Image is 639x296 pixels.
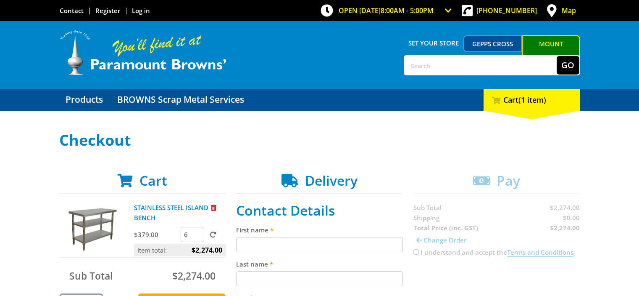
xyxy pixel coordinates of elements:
input: Search [405,56,557,75]
span: Cart [139,171,167,189]
h1: Checkout [59,132,580,149]
div: Cart [484,89,580,111]
a: Gepps Cross [463,35,522,52]
input: Please enter your first name. [236,237,403,252]
span: Delivery [305,171,358,189]
button: Go [557,56,579,75]
a: Mount [PERSON_NAME] [522,35,580,67]
a: Go to the Contact page [60,6,84,15]
span: $2,274.00 [172,269,216,283]
h2: Contact Details [236,203,403,219]
span: Sub Total [69,269,113,283]
a: Remove from cart [211,203,216,212]
span: (1 item) [518,95,546,105]
a: STAINLESS STEEL ISLAND BENCH [134,203,208,222]
p: Item total: [134,244,226,256]
a: Go to the Products page [59,89,109,111]
p: $379.00 [134,229,179,240]
label: Last name [236,259,403,269]
span: 8:00am - 5:00pm [381,6,434,15]
input: Please enter your last name. [236,271,403,286]
span: OPEN [DATE] [339,6,434,15]
a: Log in [132,6,150,15]
span: $2,274.00 [192,244,222,256]
img: Paramount Browns' [59,29,227,76]
label: First name [236,225,403,235]
a: Go to the BROWNS Scrap Metal Services page [111,89,250,111]
a: Go to the registration page [95,6,120,15]
img: STAINLESS STEEL ISLAND BENCH [67,203,118,253]
span: Set your store [404,35,464,51]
